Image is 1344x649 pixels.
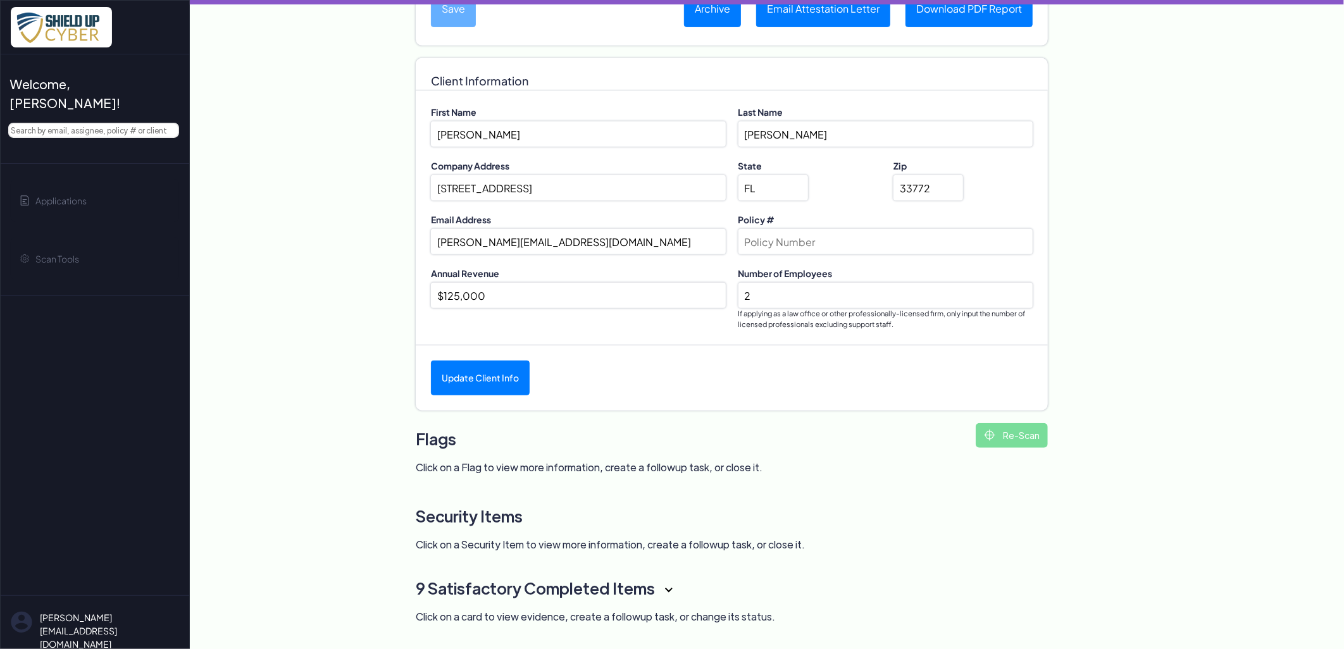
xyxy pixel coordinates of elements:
[431,213,726,226] label: Email Address
[20,195,30,206] img: application-icon.svg
[984,430,995,441] img: rescan-icon.svg
[431,106,726,119] label: First Name
[738,175,808,201] input: State
[11,237,179,280] a: Scan Tools
[20,254,30,264] img: gear-icon.svg
[738,213,1033,226] label: Policy #
[431,159,726,173] label: Company Address
[431,121,726,147] input: First name
[431,229,726,254] input: email address
[665,586,673,594] img: dropdown-arrow.svg
[416,609,985,624] p: Click on a card to view evidence, create a followup task, or change its status.
[11,179,179,222] a: Applications
[431,65,1033,83] h4: Client Information
[738,283,1033,308] input: Number of Employees
[11,611,32,633] img: su-uw-user-icon.svg
[893,159,1033,173] label: Zip
[431,175,726,201] input: Company Address
[893,175,963,201] input: Zip
[431,283,726,308] input: Annual Revenue
[416,423,1048,455] h3: Flags
[431,267,726,280] label: Annual Revenue
[738,121,1033,147] input: Last name
[8,123,179,138] input: Search by email, assignee, policy # or client
[11,70,179,118] a: Welcome, [PERSON_NAME]!
[738,267,1033,280] label: Number of Employees
[35,252,79,266] span: Scan Tools
[738,229,1033,254] input: Policy Number
[9,75,169,113] span: Welcome, [PERSON_NAME]!
[416,500,1048,532] h3: Security Items
[738,106,1033,119] label: Last Name
[35,194,87,207] span: Applications
[416,572,985,604] h3: 9 Satisfactory Completed Items
[416,537,1048,552] p: Click on a Security Item to view more information, create a followup task, or close it.
[738,159,878,173] label: State
[416,460,1048,475] p: Click on a Flag to view more information, create a followup task, or close it.
[11,7,112,47] img: x7pemu0IxLxkcbZJZdzx2HwkaHwO9aaLS0XkQIJL.png
[431,361,530,395] button: Update Client Info
[976,423,1048,448] button: Re-Scan
[738,308,1033,330] small: If applying as a law office or other professionally-licensed firm, only input the number of licen...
